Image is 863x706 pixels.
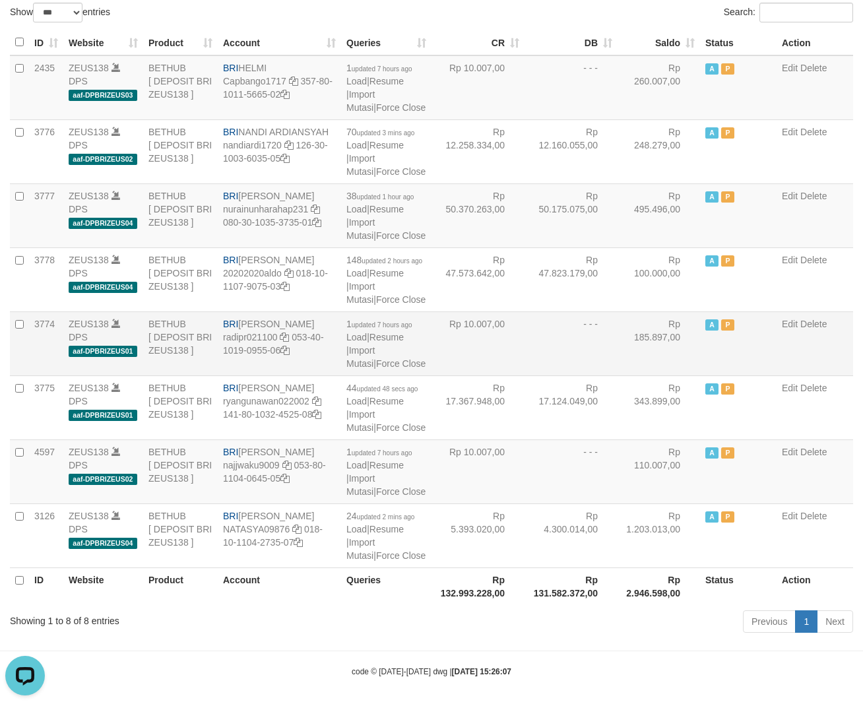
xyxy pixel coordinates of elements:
th: ID [29,567,63,605]
td: DPS [63,311,143,375]
span: 44 [346,383,418,393]
input: Search: [759,3,853,22]
td: DPS [63,375,143,439]
span: 148 [346,255,422,265]
span: Paused [721,255,734,267]
a: ZEUS138 [69,63,109,73]
td: Rp 343.899,00 [618,375,700,439]
td: BETHUB [ DEPOSIT BRI ZEUS138 ] [143,183,218,247]
a: Import Mutasi [346,89,375,113]
a: Edit [782,255,798,265]
td: Rp 248.279,00 [618,119,700,183]
td: HELMI 357-80-1011-5665-02 [218,55,341,120]
td: Rp 110.007,00 [618,439,700,503]
span: Active [705,63,719,75]
a: Copy NATASYA09876 to clipboard [292,524,302,534]
span: Active [705,127,719,139]
th: Status [700,567,777,605]
a: Load [346,204,367,214]
span: 1 [346,319,412,329]
th: Status [700,30,777,55]
td: Rp 185.897,00 [618,311,700,375]
a: Import Mutasi [346,281,375,305]
a: Delete [800,319,827,329]
span: 38 [346,191,414,201]
span: Active [705,191,719,203]
span: aaf-DPBRIZEUS01 [69,346,137,357]
td: Rp 10.007,00 [431,311,525,375]
td: Rp 1.203.013,00 [618,503,700,567]
span: aaf-DPBRIZEUS04 [69,218,137,229]
select: Showentries [33,3,82,22]
td: DPS [63,119,143,183]
a: Capbango1717 [223,76,286,86]
a: Delete [800,63,827,73]
td: 3126 [29,503,63,567]
span: | | | [346,511,426,561]
th: Rp 131.582.372,00 [525,567,618,605]
span: Active [705,255,719,267]
small: code © [DATE]-[DATE] dwg | [352,667,511,676]
a: nurainunharahap231 [223,204,308,214]
td: [PERSON_NAME] 053-80-1104-0645-05 [218,439,341,503]
td: DPS [63,55,143,120]
span: Paused [721,319,734,331]
span: | | | [346,127,426,177]
td: 3777 [29,183,63,247]
span: updated 7 hours ago [352,65,412,73]
td: Rp 5.393.020,00 [431,503,525,567]
a: Edit [782,383,798,393]
td: Rp 260.007,00 [618,55,700,120]
th: Queries: activate to sort column ascending [341,30,431,55]
span: Paused [721,447,734,459]
div: Showing 1 to 8 of 8 entries [10,609,350,627]
a: Force Close [376,102,426,113]
a: Import Mutasi [346,345,375,369]
span: updated 7 hours ago [352,449,412,457]
a: Edit [782,63,798,73]
span: BRI [223,255,238,265]
th: Action [777,567,853,605]
strong: [DATE] 15:26:07 [452,667,511,676]
a: Copy najjwaku9009 to clipboard [282,460,292,470]
span: updated 48 secs ago [357,385,418,393]
span: Paused [721,127,734,139]
span: BRI [223,383,238,393]
a: NATASYA09876 [223,524,290,534]
a: Copy 053801104064505 to clipboard [280,473,290,484]
a: Import Mutasi [346,217,375,241]
td: Rp 10.007,00 [431,439,525,503]
a: ZEUS138 [69,447,109,457]
a: Delete [800,383,827,393]
a: ZEUS138 [69,511,109,521]
span: BRI [223,127,238,137]
th: Rp 2.946.598,00 [618,567,700,605]
td: - - - [525,311,618,375]
td: BETHUB [ DEPOSIT BRI ZEUS138 ] [143,503,218,567]
a: Copy 20202020aldo to clipboard [284,268,294,278]
a: Force Close [376,550,426,561]
a: Next [817,610,853,633]
td: BETHUB [ DEPOSIT BRI ZEUS138 ] [143,247,218,311]
td: - - - [525,439,618,503]
th: Product: activate to sort column ascending [143,30,218,55]
span: updated 7 hours ago [352,321,412,329]
a: ZEUS138 [69,255,109,265]
span: updated 3 mins ago [357,129,415,137]
a: Resume [369,204,404,214]
th: Action [777,30,853,55]
a: Load [346,140,367,150]
a: Resume [369,268,404,278]
label: Show entries [10,3,110,22]
span: | | | [346,383,426,433]
td: Rp 50.370.263,00 [431,183,525,247]
span: Active [705,319,719,331]
th: Website [63,567,143,605]
a: Delete [800,255,827,265]
a: Import Mutasi [346,473,375,497]
td: Rp 12.258.334,00 [431,119,525,183]
td: Rp 47.573.642,00 [431,247,525,311]
a: Load [346,396,367,406]
span: updated 2 hours ago [362,257,422,265]
label: Search: [724,3,853,22]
